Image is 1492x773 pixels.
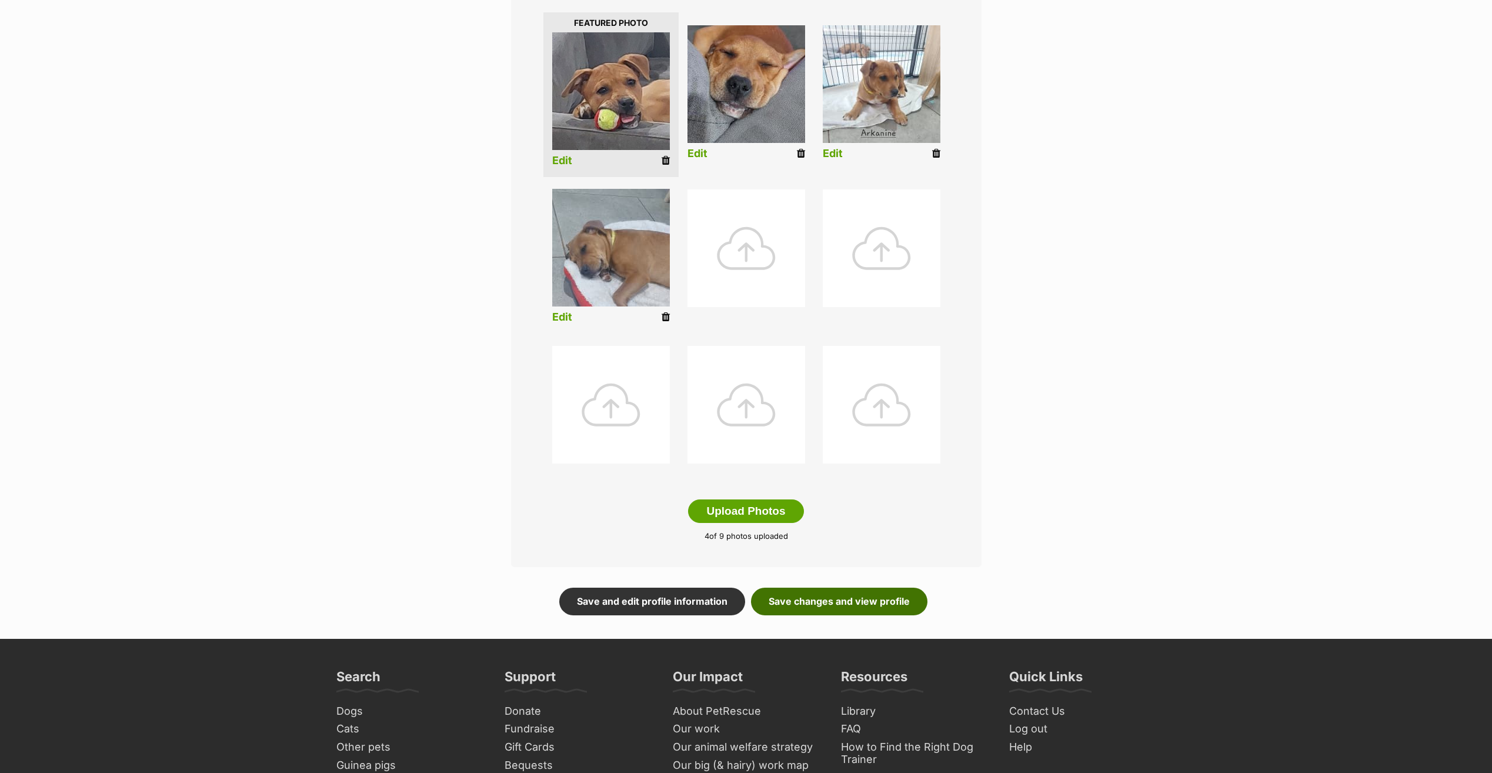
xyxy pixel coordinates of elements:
[1004,720,1161,738] a: Log out
[668,738,825,757] a: Our animal welfare strategy
[332,720,488,738] a: Cats
[500,702,656,721] a: Donate
[332,702,488,721] a: Dogs
[552,311,572,324] a: Edit
[1004,738,1161,757] a: Help
[1004,702,1161,721] a: Contact Us
[552,155,572,167] a: Edit
[1009,668,1083,692] h3: Quick Links
[836,702,993,721] a: Library
[529,531,964,542] p: of 9 photos uploaded
[841,668,907,692] h3: Resources
[823,148,843,160] a: Edit
[673,668,743,692] h3: Our Impact
[836,720,993,738] a: FAQ
[823,25,940,143] img: listing photo
[336,668,380,692] h3: Search
[505,668,556,692] h3: Support
[332,738,488,757] a: Other pets
[836,738,993,768] a: How to Find the Right Dog Trainer
[687,25,805,143] img: listing photo
[705,531,709,541] span: 4
[688,499,803,523] button: Upload Photos
[500,738,656,757] a: Gift Cards
[559,588,745,615] a: Save and edit profile information
[552,189,670,306] img: listing photo
[751,588,927,615] a: Save changes and view profile
[500,720,656,738] a: Fundraise
[687,148,707,160] a: Edit
[552,32,670,150] img: listing photo
[668,702,825,721] a: About PetRescue
[668,720,825,738] a: Our work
